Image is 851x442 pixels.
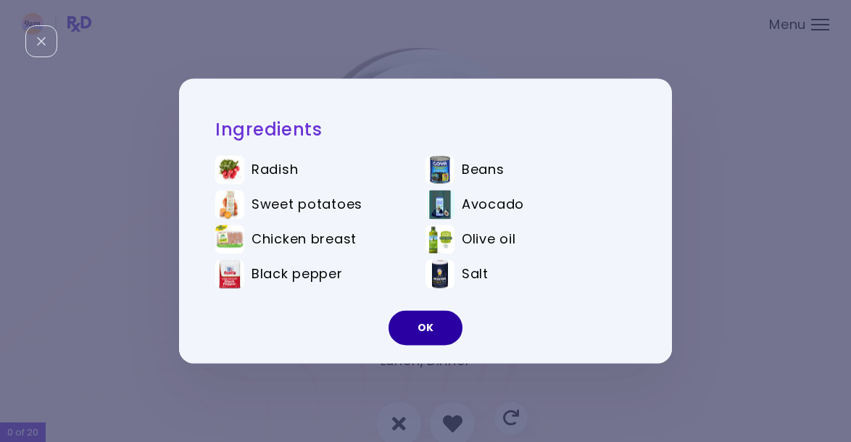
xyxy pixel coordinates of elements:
[389,311,462,346] button: OK
[462,232,515,248] span: Olive oil
[215,118,636,141] h2: Ingredients
[462,197,524,213] span: Avocado
[252,197,362,213] span: Sweet potatoes
[252,232,357,248] span: Chicken breast
[252,267,343,283] span: Black pepper
[462,267,489,283] span: Salt
[462,162,505,178] span: Beans
[252,162,298,178] span: Radish
[25,25,57,57] div: Close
